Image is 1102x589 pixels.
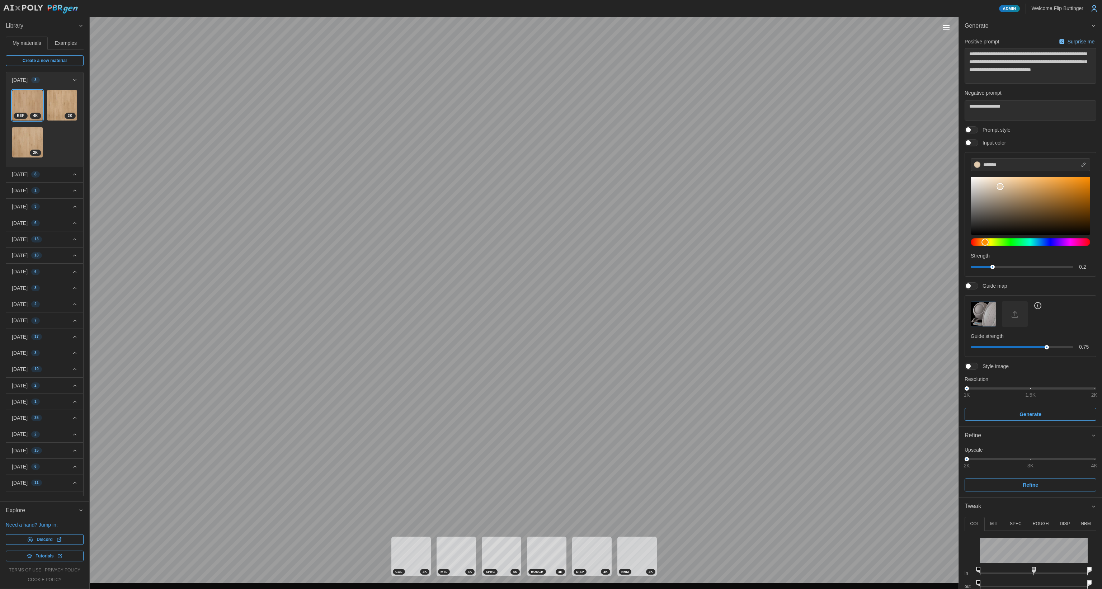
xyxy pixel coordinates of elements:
[959,35,1102,427] div: Generate
[12,479,28,486] p: [DATE]
[6,459,83,475] button: [DATE]6
[12,90,43,121] img: QAYmIAaKeQ3elvxfXVOq
[34,220,37,226] span: 6
[34,188,37,193] span: 1
[34,448,39,453] span: 15
[1003,5,1016,12] span: Admin
[23,56,67,66] span: Create a new material
[12,284,28,292] p: [DATE]
[12,301,28,308] p: [DATE]
[6,475,83,491] button: [DATE]11
[3,4,78,14] img: AIxPoly PBRgen
[34,464,37,470] span: 6
[55,41,77,46] span: Examples
[1019,408,1041,420] span: Generate
[12,496,28,503] p: [DATE]
[965,408,1096,421] button: Generate
[965,427,1091,444] span: Refine
[6,312,83,328] button: [DATE]7
[513,569,517,574] span: 4 K
[34,334,39,340] span: 17
[978,139,1006,146] span: Input color
[959,427,1102,444] button: Refine
[34,350,37,356] span: 3
[971,302,996,326] img: Guide map
[6,215,83,231] button: [DATE]6
[978,126,1011,133] span: Prompt style
[558,569,562,574] span: 4 K
[47,90,78,121] a: 9JZobSCd3mj9jVMPweIK2K
[965,498,1091,515] span: Tweak
[1079,343,1090,350] p: 0.75
[1033,521,1049,527] p: ROUGH
[965,38,999,45] p: Positive prompt
[1081,521,1091,527] p: NRM
[603,569,608,574] span: 4 K
[965,446,1096,453] p: Upscale
[6,166,83,182] button: [DATE]8
[12,236,28,243] p: [DATE]
[531,569,543,574] span: ROUGH
[621,569,629,574] span: NRM
[6,55,84,66] a: Create a new material
[395,569,402,574] span: COL
[34,269,37,275] span: 6
[971,252,1090,259] p: Strength
[12,430,28,438] p: [DATE]
[12,333,28,340] p: [DATE]
[959,444,1102,497] div: Refine
[649,569,653,574] span: 4 K
[12,187,28,194] p: [DATE]
[34,318,37,324] span: 7
[12,317,28,324] p: [DATE]
[12,171,28,178] p: [DATE]
[959,498,1102,515] button: Tweak
[12,203,28,210] p: [DATE]
[965,89,1096,96] p: Negative prompt
[13,41,41,46] span: My materials
[12,268,28,275] p: [DATE]
[6,183,83,198] button: [DATE]1
[6,280,83,296] button: [DATE]3
[6,443,83,458] button: [DATE]15
[6,329,83,345] button: [DATE]17
[6,88,83,166] div: [DATE]3
[6,72,83,88] button: [DATE]3
[6,410,83,426] button: [DATE]35
[34,77,37,83] span: 3
[34,253,39,258] span: 18
[37,534,53,545] span: Discord
[965,376,1096,383] p: Resolution
[965,570,974,576] p: in
[6,551,84,561] a: Tutorials
[6,248,83,263] button: [DATE]18
[1010,521,1022,527] p: SPEC
[6,502,78,519] span: Explore
[34,399,37,405] span: 1
[9,567,41,573] a: terms of use
[34,204,37,209] span: 3
[34,432,37,437] span: 2
[12,366,28,373] p: [DATE]
[6,361,83,377] button: [DATE]19
[12,349,28,357] p: [DATE]
[34,366,39,372] span: 19
[959,17,1102,35] button: Generate
[970,521,979,527] p: COL
[34,171,37,177] span: 8
[34,285,37,291] span: 3
[978,363,1009,370] span: Style image
[1032,5,1083,12] p: Welcome, Flip Buttinger
[6,394,83,410] button: [DATE]1
[6,231,83,247] button: [DATE]13
[34,415,39,421] span: 35
[6,264,83,279] button: [DATE]6
[971,301,996,327] button: Guide map
[28,577,61,583] a: cookie policy
[971,333,1090,340] p: Guide strength
[965,479,1096,491] button: Refine
[12,90,43,121] a: QAYmIAaKeQ3elvxfXVOq4KREF
[6,296,83,312] button: [DATE]2
[6,426,83,442] button: [DATE]2
[6,491,83,507] button: [DATE]21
